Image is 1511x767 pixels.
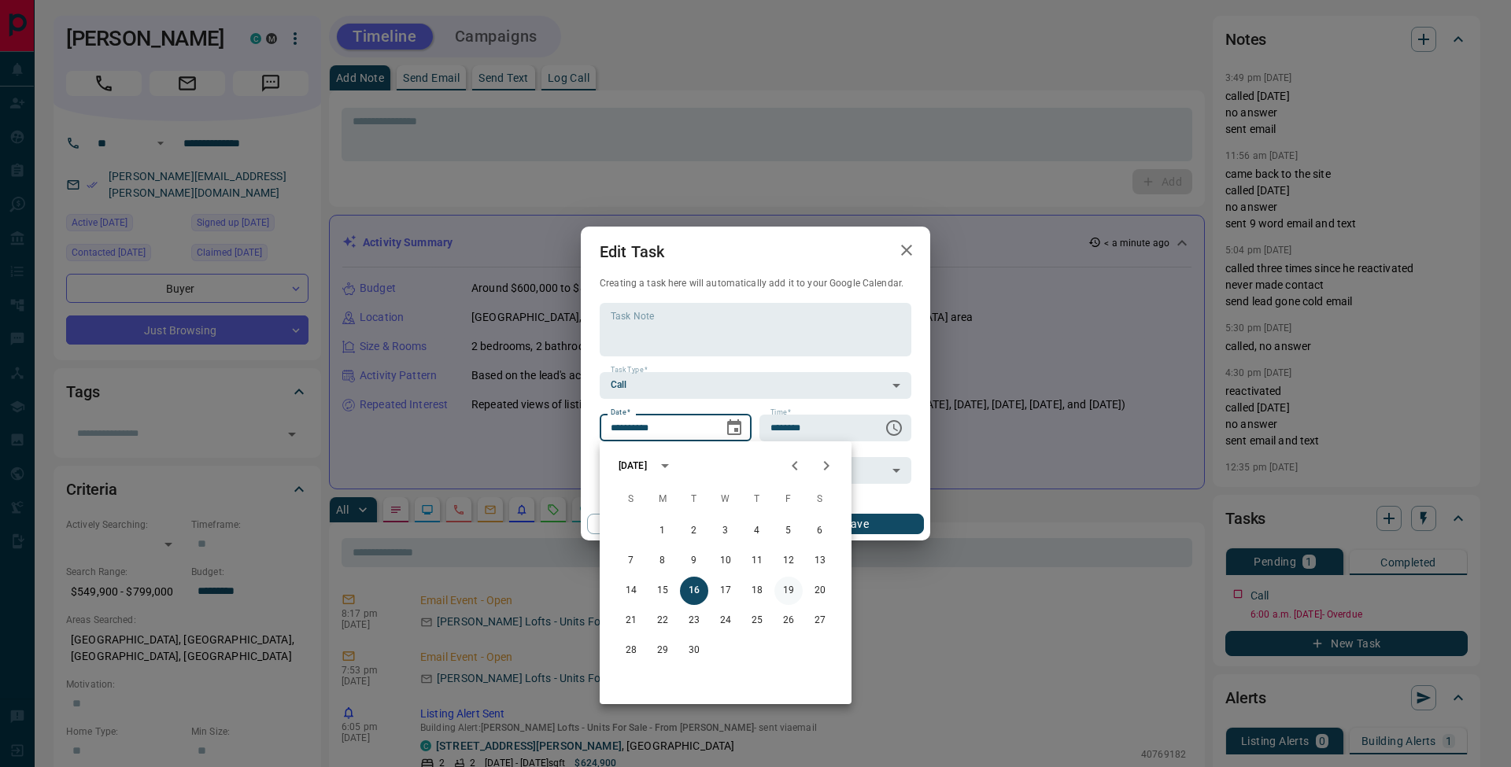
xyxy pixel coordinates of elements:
[806,577,834,605] button: 20
[680,484,708,515] span: Tuesday
[774,607,803,635] button: 26
[743,577,771,605] button: 18
[774,577,803,605] button: 19
[648,607,677,635] button: 22
[789,514,924,534] button: Save
[719,412,750,444] button: Choose date, selected date is Sep 16, 2025
[581,227,683,277] h2: Edit Task
[806,484,834,515] span: Saturday
[617,607,645,635] button: 21
[617,577,645,605] button: 14
[611,407,630,418] label: Date
[648,484,677,515] span: Monday
[806,517,834,545] button: 6
[648,547,677,575] button: 8
[652,452,678,479] button: calendar view is open, switch to year view
[743,607,771,635] button: 25
[648,577,677,605] button: 15
[806,547,834,575] button: 13
[770,407,791,418] label: Time
[617,547,645,575] button: 7
[711,577,740,605] button: 17
[680,517,708,545] button: 2
[878,412,910,444] button: Choose time, selected time is 6:00 AM
[711,607,740,635] button: 24
[617,636,645,665] button: 28
[774,517,803,545] button: 5
[711,547,740,575] button: 10
[743,547,771,575] button: 11
[680,636,708,665] button: 30
[648,636,677,665] button: 29
[680,547,708,575] button: 9
[611,365,648,375] label: Task Type
[774,484,803,515] span: Friday
[743,484,771,515] span: Thursday
[600,277,911,290] p: Creating a task here will automatically add it to your Google Calendar.
[680,607,708,635] button: 23
[617,484,645,515] span: Sunday
[774,547,803,575] button: 12
[779,450,811,481] button: Previous month
[680,577,708,605] button: 16
[806,607,834,635] button: 27
[811,450,842,481] button: Next month
[711,517,740,545] button: 3
[619,459,647,473] div: [DATE]
[587,514,722,534] button: Cancel
[711,484,740,515] span: Wednesday
[600,372,911,399] div: Call
[648,517,677,545] button: 1
[743,517,771,545] button: 4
